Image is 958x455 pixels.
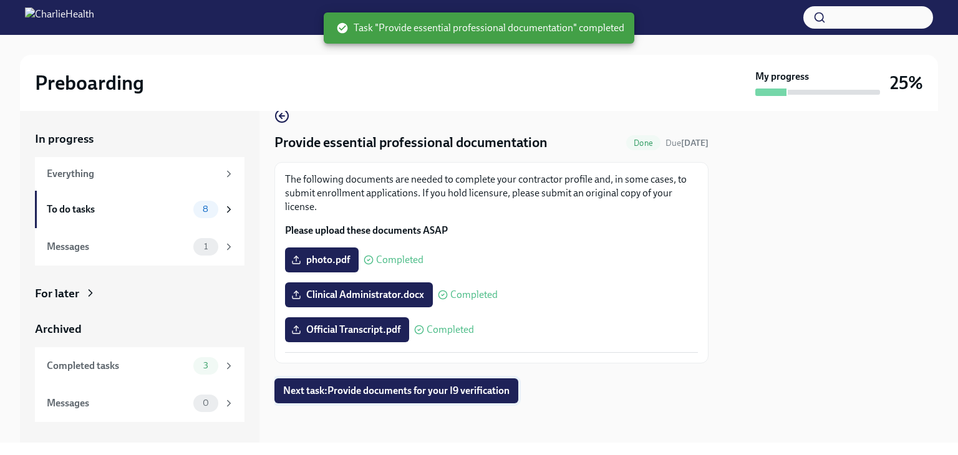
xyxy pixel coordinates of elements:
span: 8 [195,204,216,214]
span: Next task : Provide documents for your I9 verification [283,385,510,397]
label: photo.pdf [285,247,359,272]
h2: Preboarding [35,70,144,95]
span: Clinical Administrator.docx [294,289,424,301]
a: Messages1 [35,228,244,266]
img: CharlieHealth [25,7,94,27]
strong: [DATE] [681,138,709,148]
a: Archived [35,321,244,337]
div: For later [35,285,79,302]
button: Next task:Provide documents for your I9 verification [274,378,518,403]
p: The following documents are needed to complete your contractor profile and, in some cases, to sub... [285,173,698,214]
a: Messages0 [35,385,244,422]
span: Official Transcript.pdf [294,323,400,336]
span: Completed [450,290,498,300]
span: 0 [195,398,216,408]
div: Everything [47,167,218,181]
a: In progress [35,131,244,147]
span: 1 [196,242,215,251]
span: Due [665,138,709,148]
a: Completed tasks3 [35,347,244,385]
label: Clinical Administrator.docx [285,282,433,307]
strong: My progress [755,70,809,84]
div: Messages [47,396,188,410]
a: For later [35,285,244,302]
strong: Please upload these documents ASAP [285,224,448,236]
div: Messages [47,240,188,254]
span: Completed [376,255,423,265]
span: photo.pdf [294,254,350,266]
h3: 25% [890,72,923,94]
h4: Provide essential professional documentation [274,133,548,152]
div: Completed tasks [47,359,188,373]
span: September 2nd, 2025 09:00 [665,137,709,149]
span: 3 [196,361,216,370]
a: Everything [35,157,244,191]
a: To do tasks8 [35,191,244,228]
span: Completed [427,325,474,335]
div: To do tasks [47,203,188,216]
span: Done [626,138,660,148]
label: Official Transcript.pdf [285,317,409,342]
span: Task "Provide essential professional documentation" completed [336,21,624,35]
